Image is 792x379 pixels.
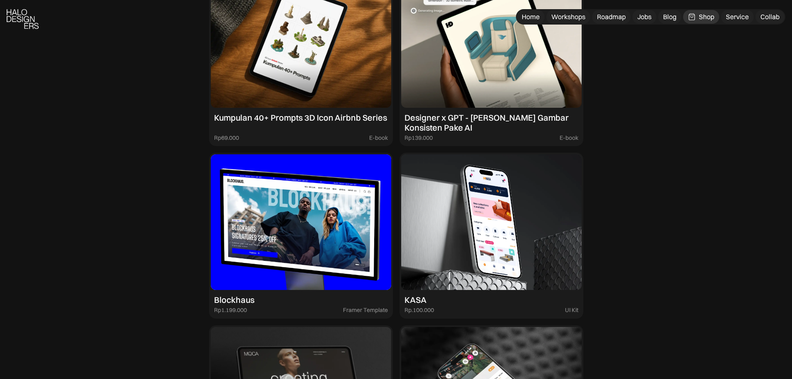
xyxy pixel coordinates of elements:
[405,295,427,305] div: KASA
[721,10,754,24] a: Service
[369,134,388,141] div: E-book
[658,10,681,24] a: Blog
[214,134,239,141] div: Rp69.000
[699,12,714,21] div: Shop
[755,10,785,24] a: Collab
[209,153,393,318] a: BlockhausRp1.199.000Framer Template
[592,10,631,24] a: Roadmap
[632,10,656,24] a: Jobs
[546,10,590,24] a: Workshops
[663,12,676,21] div: Blog
[551,12,585,21] div: Workshops
[214,307,247,314] div: Rp1.199.000
[726,12,749,21] div: Service
[597,12,626,21] div: Roadmap
[565,307,578,314] div: UI Kit
[400,153,583,318] a: KASARp.100.000UI Kit
[683,10,719,24] a: Shop
[214,295,254,305] div: Blockhaus
[637,12,651,21] div: Jobs
[405,134,433,141] div: Rp139.000
[405,307,434,314] div: Rp.100.000
[517,10,545,24] a: Home
[405,113,578,133] div: Designer x GPT - [PERSON_NAME] Gambar Konsisten Pake AI
[343,307,388,314] div: Framer Template
[214,113,387,123] div: Kumpulan 40+ Prompts 3D Icon Airbnb Series
[522,12,540,21] div: Home
[760,12,780,21] div: Collab
[560,134,578,141] div: E-book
